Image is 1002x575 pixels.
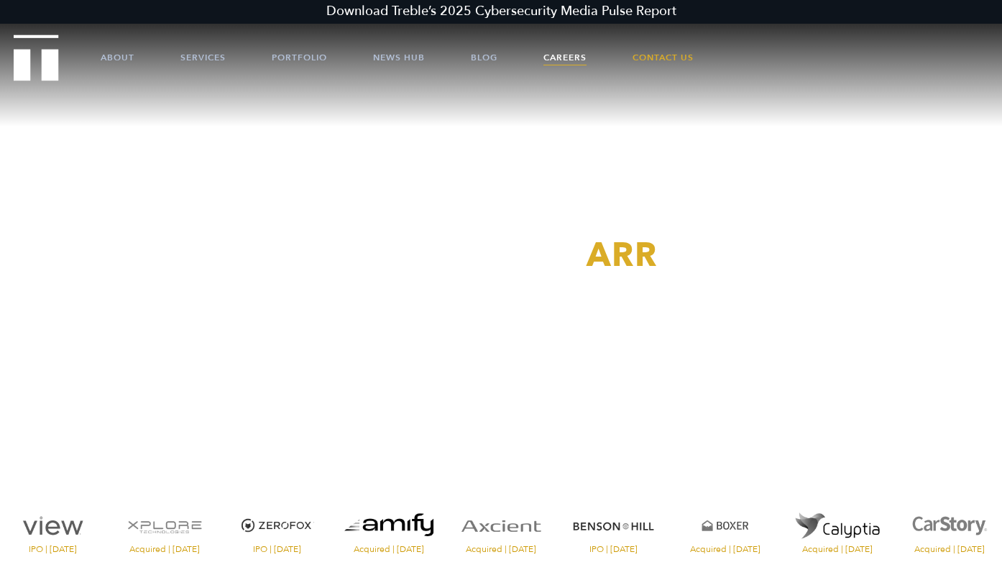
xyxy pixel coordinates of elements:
img: Benson Hill logo [561,503,666,548]
span: IPO | [DATE] [561,545,666,553]
a: Visit the website [336,503,441,553]
a: Contact Us [633,36,694,79]
span: ARR [587,233,658,278]
a: Visit the XPlore website [112,503,217,553]
a: News Hub [373,36,425,79]
a: Visit the CarStory website [897,503,1002,553]
img: ZeroFox logo [224,503,329,548]
img: Boxer logo [673,503,778,548]
span: Acquired | [DATE] [897,545,1002,553]
a: About [101,36,134,79]
span: Acquired | [DATE] [112,545,217,553]
img: CarStory logo [897,503,1002,548]
img: XPlore logo [112,503,217,548]
a: Careers [543,36,587,79]
span: Acquired | [DATE] [785,545,890,553]
span: Acquired | [DATE] [673,545,778,553]
img: Axcient logo [449,503,553,548]
span: IPO | [DATE] [224,545,329,553]
span: Acquired | [DATE] [336,545,441,553]
a: Visit the ZeroFox website [224,503,329,553]
a: Portfolio [272,36,327,79]
span: Acquired | [DATE] [449,545,553,553]
a: Visit the Boxer website [673,503,778,553]
a: Visit the Axcient website [449,503,553,553]
a: Services [180,36,226,79]
a: Blog [471,36,497,79]
img: Treble logo [14,34,59,80]
a: Visit the website [785,503,890,553]
a: Visit the Benson Hill website [561,503,666,553]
